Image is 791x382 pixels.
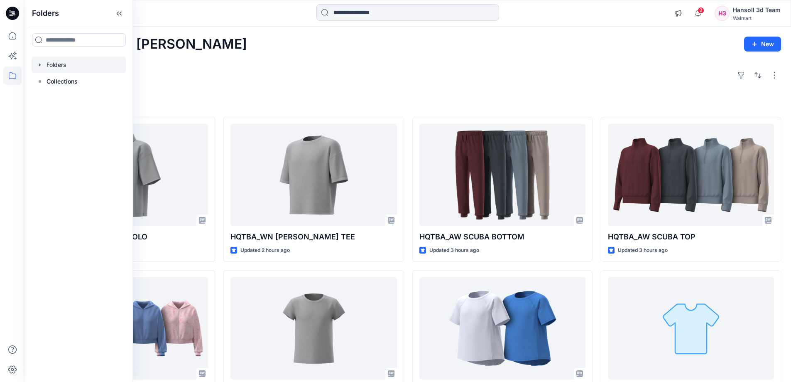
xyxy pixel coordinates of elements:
[230,277,397,380] a: TBA WN SS EMB TEE
[230,231,397,243] p: HQTBA_WN [PERSON_NAME] TEE
[429,246,479,255] p: Updated 3 hours ago
[608,124,774,227] a: HQTBA_AW SCUBA TOP
[715,6,730,21] div: H3
[419,124,585,227] a: HQTBA_AW SCUBA BOTTOM
[608,231,774,243] p: HQTBA_AW SCUBA TOP
[618,246,668,255] p: Updated 3 hours ago
[733,15,781,21] div: Walmart
[240,246,290,255] p: Updated 2 hours ago
[35,99,781,108] h4: Styles
[608,277,774,380] a: HQTBA_WN LS COLORBLOCK FULLZIP HOODIE
[419,231,585,243] p: HQTBA_AW SCUBA BOTTOM
[35,37,247,52] h2: Welcome back, [PERSON_NAME]
[419,277,585,380] a: HQ260290_AW SS FASHION TEE
[733,5,781,15] div: Hansoll 3d Team
[230,124,397,227] a: HQTBA_WN SS RINGER TEE
[744,37,781,52] button: New
[698,7,704,14] span: 2
[47,76,78,86] p: Collections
